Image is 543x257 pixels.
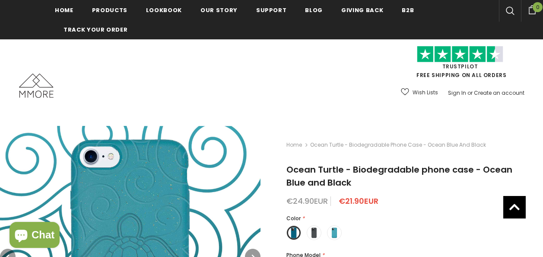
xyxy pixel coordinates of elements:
[64,26,127,34] span: Track your order
[402,6,414,14] span: B2B
[286,140,302,150] a: Home
[55,6,73,14] span: Home
[448,89,466,96] a: Sign In
[396,50,524,79] span: FREE SHIPPING ON ALL ORDERS
[521,4,543,14] a: 0
[413,88,438,97] span: Wish Lists
[305,6,323,14] span: Blog
[533,2,543,12] span: 0
[92,6,127,14] span: Products
[7,222,62,250] inbox-online-store-chat: Shopify online store chat
[200,6,238,14] span: Our Story
[310,140,486,150] span: Ocean Turtle - Biodegradable phone case - Ocean Blue and Black
[286,215,301,222] span: Color
[442,63,478,70] a: Trustpilot
[146,6,182,14] span: Lookbook
[64,19,127,39] a: Track your order
[339,196,378,206] span: €21.90EUR
[19,74,54,98] img: MMORE Cases
[341,6,383,14] span: Giving back
[256,6,287,14] span: support
[286,196,328,206] span: €24.90EUR
[286,164,512,189] span: Ocean Turtle - Biodegradable phone case - Ocean Blue and Black
[474,89,524,96] a: Create an account
[401,85,438,100] a: Wish Lists
[417,46,503,63] img: Trust Pilot Stars
[467,89,473,96] span: or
